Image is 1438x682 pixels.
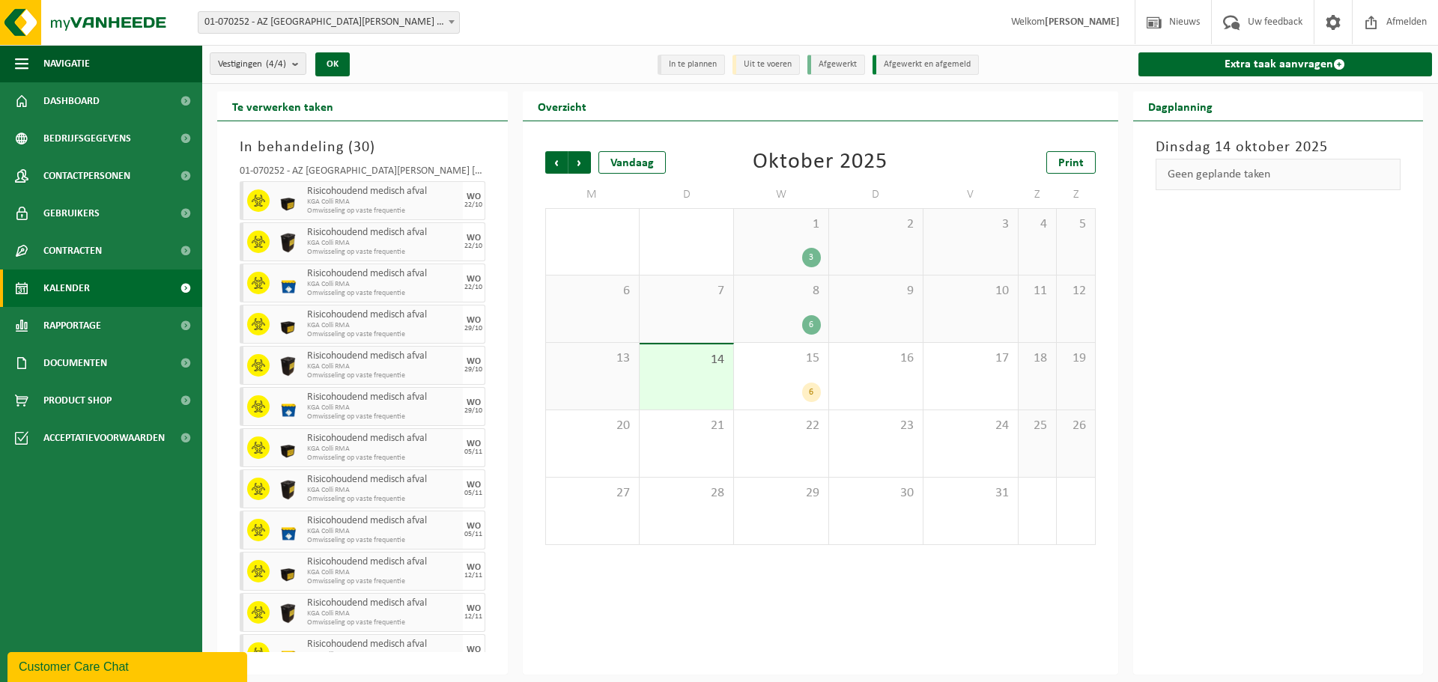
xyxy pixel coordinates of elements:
[277,642,300,665] img: LP-SB-00060-HPE-21
[923,181,1018,208] td: V
[837,418,915,434] span: 23
[307,207,459,216] span: Omwisseling op vaste frequentie
[307,556,459,568] span: Risicohoudend medisch afval
[307,330,459,339] span: Omwisseling op vaste frequentie
[467,645,481,654] div: WO
[837,485,915,502] span: 30
[307,392,459,404] span: Risicohoudend medisch afval
[7,649,250,682] iframe: chat widget
[277,313,300,335] img: LP-SB-00030-HPE-51
[307,198,459,207] span: KGA Colli RMA
[647,283,726,299] span: 7
[523,91,601,121] h2: Overzicht
[307,527,459,536] span: KGA Colli RMA
[931,418,1010,434] span: 24
[802,383,821,402] div: 6
[467,563,481,572] div: WO
[553,350,631,367] span: 13
[741,418,820,434] span: 22
[240,166,485,181] div: 01-070252 - AZ [GEOGRAPHIC_DATA][PERSON_NAME] [GEOGRAPHIC_DATA] - [GEOGRAPHIC_DATA]
[545,181,640,208] td: M
[464,366,482,374] div: 29/10
[1058,157,1084,169] span: Print
[307,248,459,257] span: Omwisseling op vaste frequentie
[307,404,459,412] span: KGA Colli RMA
[315,52,350,76] button: OK
[647,485,726,502] span: 28
[647,418,726,434] span: 21
[277,519,300,541] img: LP-SB-00060-HPE-21
[198,11,460,34] span: 01-070252 - AZ SINT-JAN BRUGGE AV - BRUGGE
[1026,216,1049,233] span: 4
[307,268,459,280] span: Risicohoudend medisch afval
[307,577,459,586] span: Omwisseling op vaste frequentie
[43,157,130,195] span: Contactpersonen
[277,231,300,253] img: LP-SB-00050-HPE-51
[1156,159,1401,190] div: Geen geplande taken
[467,398,481,407] div: WO
[307,486,459,495] span: KGA Colli RMA
[467,316,481,325] div: WO
[277,272,300,294] img: LP-SB-00060-HPE-21
[1045,16,1120,28] strong: [PERSON_NAME]
[734,181,828,208] td: W
[931,216,1010,233] span: 3
[307,433,459,445] span: Risicohoudend medisch afval
[568,151,591,174] span: Volgende
[1064,418,1087,434] span: 26
[198,12,459,33] span: 01-070252 - AZ SINT-JAN BRUGGE AV - BRUGGE
[931,485,1010,502] span: 31
[464,572,482,579] div: 12/11
[467,439,481,448] div: WO
[307,495,459,504] span: Omwisseling op vaste frequentie
[1057,181,1095,208] td: Z
[43,419,165,457] span: Acceptatievoorwaarden
[307,651,459,660] span: KGA Colli RMA
[307,371,459,380] span: Omwisseling op vaste frequentie
[1064,350,1087,367] span: 19
[307,239,459,248] span: KGA Colli RMA
[1026,350,1049,367] span: 18
[277,601,300,624] img: LP-SB-00050-HPE-51
[43,232,102,270] span: Contracten
[307,227,459,239] span: Risicohoudend medisch afval
[1064,283,1087,299] span: 12
[467,234,481,243] div: WO
[753,151,888,174] div: Oktober 2025
[277,560,300,582] img: LP-SB-00030-HPE-51
[307,597,459,609] span: Risicohoudend medisch afval
[307,639,459,651] span: Risicohoudend medisch afval
[467,192,481,201] div: WO
[1019,181,1057,208] td: Z
[647,352,726,368] span: 14
[43,45,90,82] span: Navigatie
[464,284,482,291] div: 22/10
[1156,136,1401,159] h3: Dinsdag 14 oktober 2025
[1138,52,1433,76] a: Extra taak aanvragen
[240,136,485,159] h3: In behandeling ( )
[277,478,300,500] img: LP-SB-00050-HPE-51
[802,248,821,267] div: 3
[307,350,459,362] span: Risicohoudend medisch afval
[598,151,666,174] div: Vandaag
[1133,91,1228,121] h2: Dagplanning
[464,490,482,497] div: 05/11
[1026,283,1049,299] span: 11
[43,382,112,419] span: Product Shop
[307,289,459,298] span: Omwisseling op vaste frequentie
[553,485,631,502] span: 27
[741,485,820,502] span: 29
[43,344,107,382] span: Documenten
[210,52,306,75] button: Vestigingen(4/4)
[307,321,459,330] span: KGA Colli RMA
[277,189,300,212] img: LP-SB-00030-HPE-51
[640,181,734,208] td: D
[354,140,370,155] span: 30
[307,536,459,545] span: Omwisseling op vaste frequentie
[307,515,459,527] span: Risicohoudend medisch afval
[553,283,631,299] span: 6
[1026,418,1049,434] span: 25
[837,350,915,367] span: 16
[1064,216,1087,233] span: 5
